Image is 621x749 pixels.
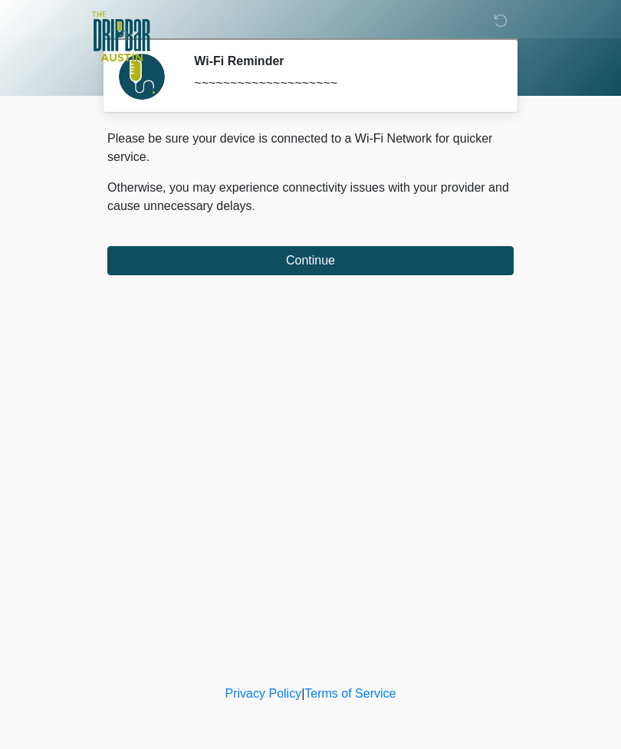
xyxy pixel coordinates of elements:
[107,179,514,215] p: Otherwise, you may experience connectivity issues with your provider and cause unnecessary delays
[252,199,255,212] span: .
[301,687,304,700] a: |
[92,11,150,61] img: The DRIPBaR - Austin The Domain Logo
[107,246,514,275] button: Continue
[194,74,491,93] div: ~~~~~~~~~~~~~~~~~~~~
[225,687,302,700] a: Privacy Policy
[107,130,514,166] p: Please be sure your device is connected to a Wi-Fi Network for quicker service.
[119,54,165,100] img: Agent Avatar
[304,687,396,700] a: Terms of Service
